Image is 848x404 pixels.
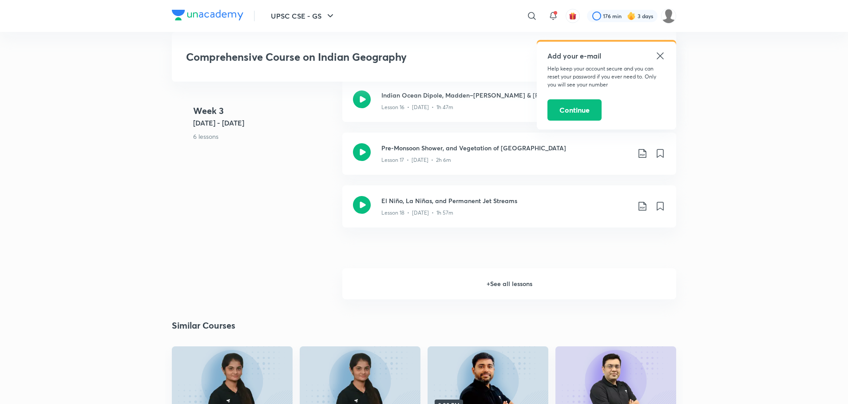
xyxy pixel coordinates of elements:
h3: Indian Ocean Dipole, Madden–[PERSON_NAME] & [PERSON_NAME] [381,90,630,100]
h3: El Niño, La Niñas, and Permanent Jet Streams [381,196,630,205]
a: Company Logo [172,10,243,23]
img: streak [627,12,636,20]
p: 6 lessons [193,132,335,141]
p: Lesson 16 • [DATE] • 1h 47m [381,103,453,111]
h3: Comprehensive Course on Indian Geography [186,51,534,63]
a: Pre-Monsoon Shower, and Vegetation of [GEOGRAPHIC_DATA]Lesson 17 • [DATE] • 2h 6m [342,133,676,185]
img: Company Logo [172,10,243,20]
p: Help keep your account secure and you can reset your password if you ever need to. Only you will ... [547,65,666,89]
img: Mayank [661,8,676,24]
h5: [DATE] - [DATE] [193,118,335,128]
h2: Similar Courses [172,319,235,332]
a: El Niño, La Niñas, and Permanent Jet StreamsLesson 18 • [DATE] • 1h 57m [342,185,676,238]
button: UPSC CSE - GS [265,7,341,25]
a: Indian Ocean Dipole, Madden–[PERSON_NAME] & [PERSON_NAME]Lesson 16 • [DATE] • 1h 47m [342,80,676,133]
p: Lesson 17 • [DATE] • 2h 6m [381,156,451,164]
button: Continue [547,99,602,121]
h3: Pre-Monsoon Shower, and Vegetation of [GEOGRAPHIC_DATA] [381,143,630,153]
h6: + See all lessons [342,268,676,299]
button: avatar [566,9,580,23]
h5: Add your e-mail [547,51,666,61]
h4: Week 3 [193,104,335,118]
p: Lesson 18 • [DATE] • 1h 57m [381,209,453,217]
img: avatar [569,12,577,20]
